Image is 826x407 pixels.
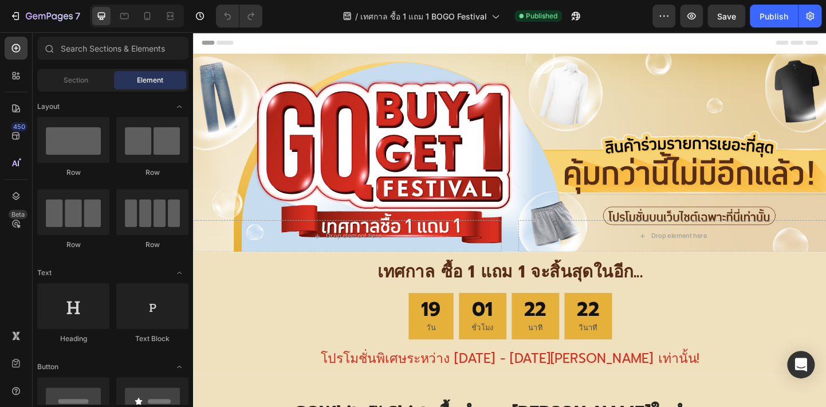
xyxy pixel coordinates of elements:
span: / [355,10,358,22]
span: Published [526,11,557,21]
div: 19 [247,288,269,315]
p: วัน [247,314,269,328]
span: Text [37,268,52,278]
div: Publish [760,10,788,22]
div: Drop element here [497,217,557,226]
span: Section [64,75,88,85]
button: Save [707,5,745,28]
div: Beta [9,210,27,219]
span: Save [717,11,736,21]
iframe: Design area [193,32,826,407]
p: วินาที [416,314,440,328]
span: Toggle open [170,264,188,282]
div: 450 [11,122,27,131]
div: Row [37,167,109,178]
p: 7 [75,9,80,23]
span: Button [37,362,58,372]
span: Element [137,75,163,85]
span: Toggle open [170,97,188,116]
div: Undo/Redo [216,5,262,28]
div: 22 [359,288,383,315]
div: Heading [37,334,109,344]
span: Toggle open [170,358,188,376]
div: Row [116,167,188,178]
div: Open Intercom Messenger [787,351,815,378]
p: ชั่วโมง [302,314,326,328]
span: เทศกาล ซื้อ 1 แถม 1 BOGO Festival [360,10,487,22]
h2: เทศกาล ซื้อ 1 แถม 1 จะสิ้นสุดในอีก... [9,248,679,274]
div: 01 [302,288,326,315]
div: Row [116,240,188,250]
span: Layout [37,101,60,112]
div: 22 [416,288,440,315]
p: โปรโมชั่นพิเศษระหว่าง [DATE] - [DATE][PERSON_NAME] เท่านั้น! [10,345,678,364]
div: Text Block [116,334,188,344]
input: Search Sections & Elements [37,37,188,60]
button: Publish [750,5,798,28]
p: นาที [359,314,383,328]
div: Row [37,240,109,250]
button: 7 [5,5,85,28]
